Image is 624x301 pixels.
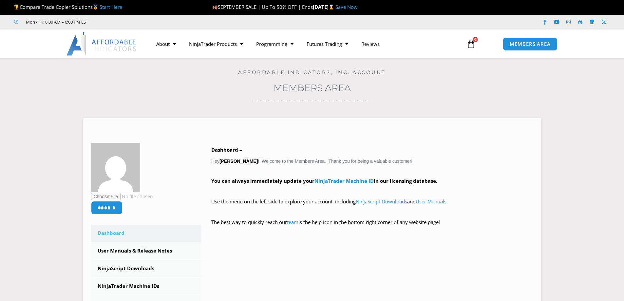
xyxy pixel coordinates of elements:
[93,5,98,9] img: 🥇
[300,36,355,51] a: Futures Trading
[66,32,137,56] img: LogoAI | Affordable Indicators – NinjaTrader
[503,37,558,51] a: MEMBERS AREA
[219,159,258,164] strong: [PERSON_NAME]
[91,242,202,259] a: User Manuals & Release Notes
[211,197,533,216] p: Use the menu on the left side to explore your account, including and .
[274,82,351,93] a: Members Area
[91,225,202,242] a: Dashboard
[14,5,19,9] img: 🏆
[335,4,358,10] a: Save Now
[97,19,196,25] iframe: Customer reviews powered by Trustpilot
[356,198,407,205] a: NinjaScript Downloads
[182,36,250,51] a: NinjaTrader Products
[457,34,485,53] a: 0
[287,219,298,225] a: team
[211,178,437,184] strong: You can always immediately update your in our licensing database.
[313,4,335,10] strong: [DATE]
[211,146,242,153] b: Dashboard –
[24,18,88,26] span: Mon - Fri: 8:00 AM – 6:00 PM EST
[250,36,300,51] a: Programming
[100,4,122,10] a: Start Here
[14,4,122,10] span: Compare Trade Copier Solutions
[314,178,374,184] a: NinjaTrader Machine ID
[213,5,217,9] img: 🍂
[473,37,478,42] span: 0
[355,36,386,51] a: Reviews
[211,218,533,236] p: The best way to quickly reach our is the help icon in the bottom right corner of any website page!
[150,36,182,51] a: About
[238,69,386,75] a: Affordable Indicators, Inc. Account
[91,260,202,277] a: NinjaScript Downloads
[329,5,334,9] img: ⌛
[416,198,446,205] a: User Manuals
[211,145,533,236] div: Hey ! Welcome to the Members Area. Thank you for being a valuable customer!
[212,4,313,10] span: SEPTEMBER SALE | Up To 50% OFF | Ends
[510,42,551,47] span: MEMBERS AREA
[91,143,140,192] img: 18222f690d93e0da01740477d61786c3a225c741459d949cafe6545ec8eefbe7
[91,278,202,295] a: NinjaTrader Machine IDs
[150,36,459,51] nav: Menu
